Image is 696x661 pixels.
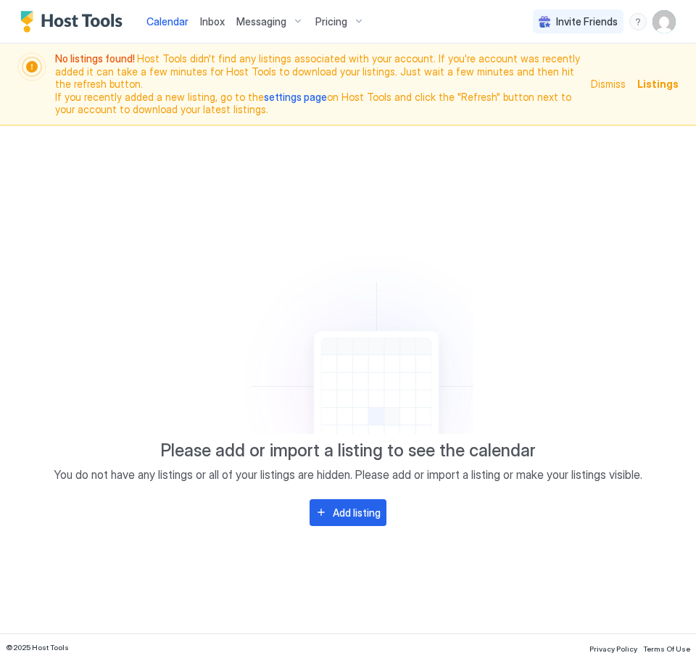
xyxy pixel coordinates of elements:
[55,52,582,116] span: Host Tools didn't find any listings associated with your account. If you're account was recently ...
[200,15,225,28] span: Inbox
[146,15,188,28] span: Calendar
[20,11,129,33] a: Host Tools Logo
[146,14,188,29] a: Calendar
[200,14,225,29] a: Inbox
[589,644,637,653] span: Privacy Policy
[589,640,637,655] a: Privacy Policy
[160,440,536,461] span: Please add or import a listing to see the calendar
[652,10,676,33] div: User profile
[55,52,137,65] span: No listings found!
[6,643,69,652] span: © 2025 Host Tools
[264,91,327,103] a: settings page
[236,15,286,28] span: Messaging
[643,644,690,653] span: Terms Of Use
[556,15,618,28] span: Invite Friends
[637,76,679,91] div: Listings
[54,467,642,482] span: You do not have any listings or all of your listings are hidden. Please add or import a listing o...
[333,505,381,520] div: Add listing
[591,76,626,91] div: Dismiss
[629,13,647,30] div: menu
[310,499,386,526] button: Add listing
[643,640,690,655] a: Terms Of Use
[315,15,347,28] span: Pricing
